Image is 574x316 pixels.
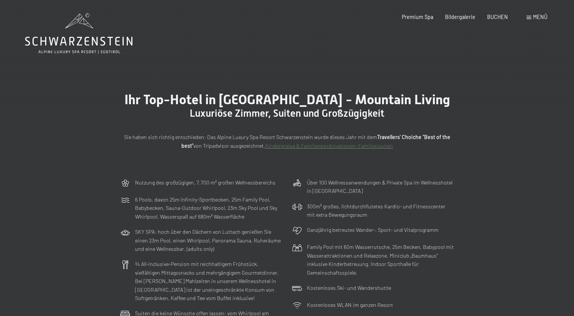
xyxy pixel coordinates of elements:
[402,14,433,20] a: Premium Spa
[307,202,454,219] p: 300m² großes, lichtdurchflutetes Kardio- und Fitnesscenter mit extra Bewegungsraum
[135,228,282,253] p: SKY SPA: hoch über den Dächern von Luttach genießen Sie einen 23m Pool, einen Whirlpool, Panorama...
[265,142,393,149] a: Kinderpreise & Familienkonbinationen- Familiensuiten
[190,108,384,119] span: Luxuriöse Zimmer, Suiten und Großzügigkeit
[135,260,282,303] p: ¾ All-inclusive-Pension mit reichhaltigem Frühstück, vielfältigen Mittagssnacks und mehrgängigem ...
[135,178,275,187] p: Nutzung des großzügigen, 7.700 m² großen Wellnessbereichs
[307,284,391,293] p: Kostenloses Ski- und Wandershuttle
[120,133,454,150] p: Sie haben sich richtig entschieden: Das Alpine Luxury Spa Resort Schwarzenstein wurde dieses Jahr...
[487,14,508,20] a: BUCHEN
[533,14,547,20] span: Menü
[135,196,282,221] p: 6 Pools, davon 25m Infinity-Sportbecken, 25m Family Pool, Babybecken, Sauna-Outdoor Whirlpool, 23...
[181,134,450,149] strong: Travellers' Choiche "Best of the best"
[307,178,454,196] p: Über 100 Wellnessanwendungen & Private Spa im Wellnesshotel in [GEOGRAPHIC_DATA]
[445,14,475,20] a: Bildergalerie
[124,92,450,107] span: Ihr Top-Hotel in [GEOGRAPHIC_DATA] - Mountain Living
[307,226,439,235] p: Ganzjährig betreutes Wander-, Sport- und Vitalprogramm
[307,243,454,277] p: Family Pool mit 60m Wasserrutsche, 25m Becken, Babypool mit Wasserattraktionen und Relaxzone. Min...
[307,301,393,310] p: Kostenloses WLAN im ganzen Resort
